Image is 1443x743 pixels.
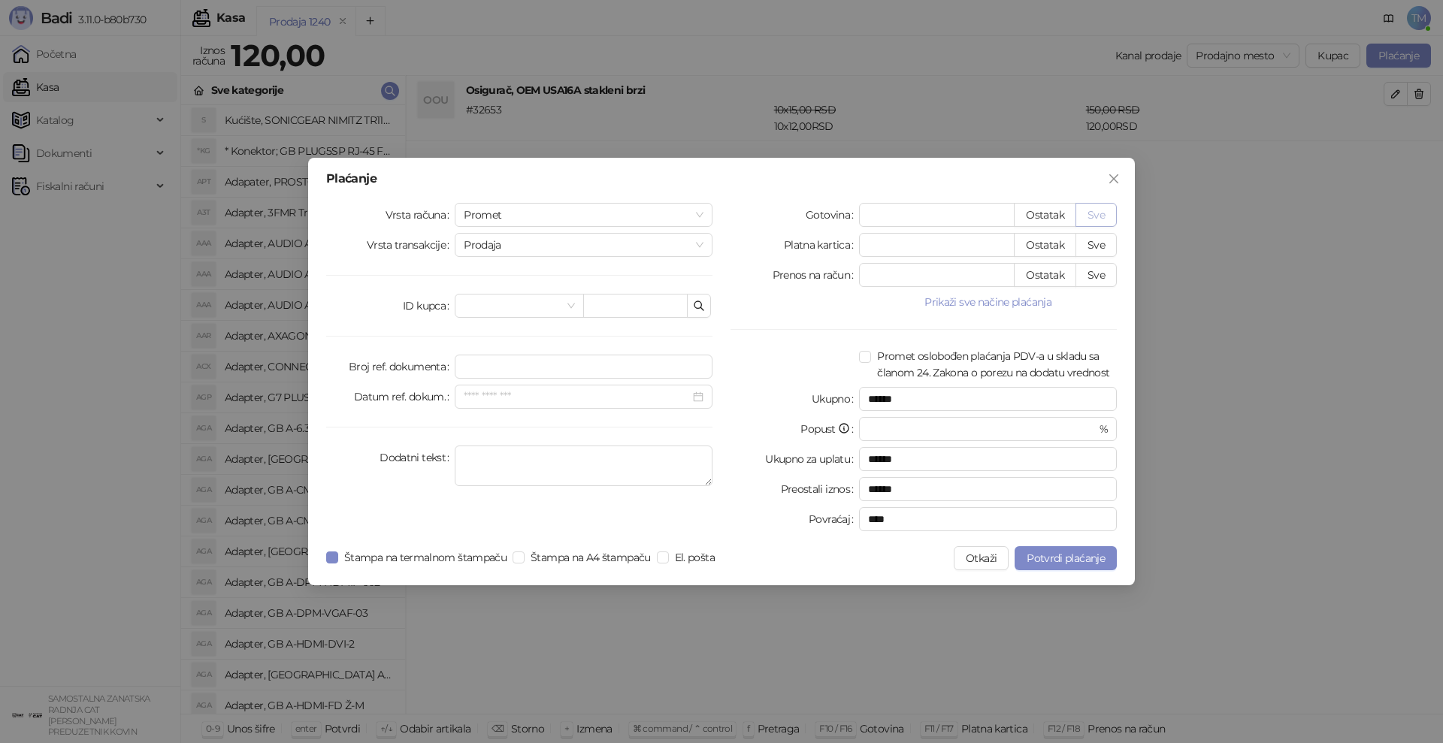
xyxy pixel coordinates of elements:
label: Datum ref. dokum. [354,385,455,409]
button: Ostatak [1014,203,1076,227]
label: Dodatni tekst [380,445,455,470]
span: Prodaja [464,234,703,256]
button: Potvrdi plaćanje [1015,546,1117,570]
button: Sve [1075,263,1117,287]
button: Otkaži [954,546,1009,570]
button: Ostatak [1014,263,1076,287]
label: Gotovina [806,203,859,227]
span: Štampa na termalnom štampaču [338,549,513,566]
label: Preostali iznos [781,477,860,501]
button: Ostatak [1014,233,1076,257]
label: Platna kartica [784,233,859,257]
span: Štampa na A4 štampaču [525,549,657,566]
button: Close [1102,167,1126,191]
span: Potvrdi plaćanje [1027,551,1105,565]
button: Sve [1075,203,1117,227]
label: Broj ref. dokumenta [349,355,455,379]
label: Povraćaj [809,507,859,531]
span: close [1108,173,1120,185]
div: Plaćanje [326,173,1117,185]
label: Ukupno [812,387,860,411]
label: Ukupno za uplatu [765,447,859,471]
label: Prenos na račun [773,263,860,287]
textarea: Dodatni tekst [455,445,712,486]
span: Promet oslobođen plaćanja PDV-a u skladu sa članom 24. Zakona o porezu na dodatu vrednost [871,348,1117,381]
span: Zatvori [1102,173,1126,185]
button: Prikaži sve načine plaćanja [859,293,1117,311]
label: Popust [800,417,859,441]
label: ID kupca [403,294,455,318]
label: Vrsta transakcije [367,233,455,257]
span: El. pošta [669,549,721,566]
input: Datum ref. dokum. [464,388,690,405]
button: Sve [1075,233,1117,257]
input: Popust [868,418,1096,440]
span: Promet [464,204,703,226]
label: Vrsta računa [386,203,455,227]
input: Broj ref. dokumenta [455,355,712,379]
